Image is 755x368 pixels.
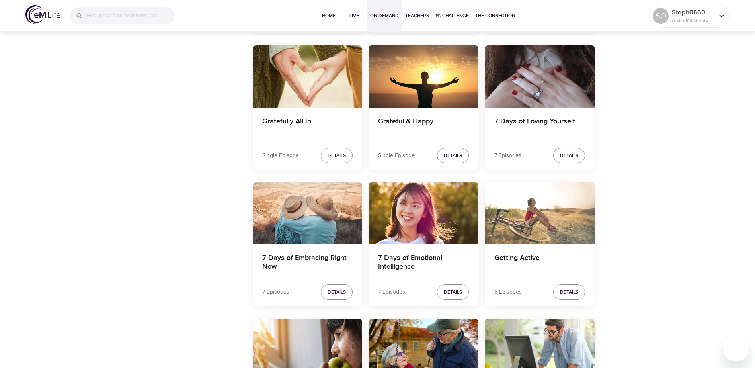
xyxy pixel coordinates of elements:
[437,284,469,300] button: Details
[553,148,585,163] button: Details
[262,288,289,296] p: 7 Episodes
[328,288,346,296] span: Details
[253,45,363,107] button: Gratefully All In
[328,151,346,160] span: Details
[405,12,429,20] span: Teachers
[370,12,399,20] span: On-Demand
[369,182,478,244] button: 7 Days of Emotional Intelligence
[560,151,578,160] span: Details
[25,5,60,24] img: logo
[262,254,353,273] h4: 7 Days of Embracing Right Now
[494,117,585,136] h4: 7 Days of Loving Yourself
[494,254,585,273] h4: Getting Active
[672,8,714,17] p: Steph0560
[378,151,415,160] p: Single Episode
[435,12,469,20] span: 1% Challenge
[378,288,405,296] p: 7 Episodes
[253,182,363,244] button: 7 Days of Embracing Right Now
[378,117,469,136] h4: Grateful & Happy
[378,254,469,273] h4: 7 Days of Emotional Intelligence
[369,45,478,107] button: Grateful & Happy
[672,17,714,24] p: 0 Mindful Minutes
[321,148,353,163] button: Details
[262,151,299,160] p: Single Episode
[262,117,353,136] h4: Gratefully All In
[553,284,585,300] button: Details
[444,151,462,160] span: Details
[345,12,364,20] span: Live
[494,151,521,160] p: 7 Episodes
[494,288,522,296] p: 5 Episodes
[653,8,669,24] div: SO
[321,284,353,300] button: Details
[87,7,175,24] input: Find programs, teachers, etc...
[485,45,595,107] button: 7 Days of Loving Yourself
[475,12,515,20] span: The Connection
[723,336,749,362] iframe: Button to launch messaging window
[560,288,578,296] span: Details
[485,182,595,244] button: Getting Active
[319,12,338,20] span: Home
[444,288,462,296] span: Details
[437,148,469,163] button: Details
